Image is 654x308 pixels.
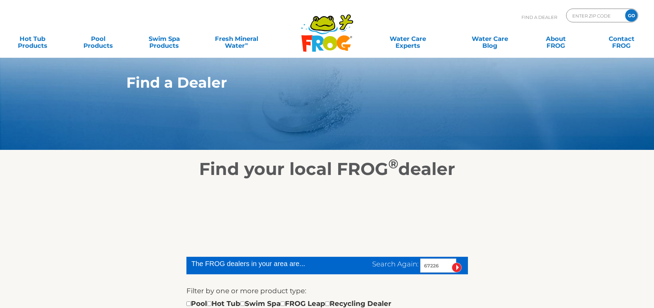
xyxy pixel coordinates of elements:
h2: Find your local FROG dealer [116,159,538,179]
a: Fresh MineralWater∞ [204,32,268,46]
input: Zip Code Form [572,11,618,21]
label: Filter by one or more product type: [186,285,306,296]
a: Swim SpaProducts [139,32,190,46]
p: Find A Dealer [521,9,557,26]
a: Water CareExperts [366,32,449,46]
input: Submit [452,263,462,273]
a: Water CareBlog [464,32,515,46]
a: AboutFROG [530,32,581,46]
sup: ∞ [245,41,248,46]
a: PoolProducts [73,32,124,46]
h1: Find a Dealer [126,74,496,91]
span: Search Again: [372,260,418,268]
sup: ® [388,156,398,172]
a: ContactFROG [596,32,647,46]
a: Hot TubProducts [7,32,58,46]
div: The FROG dealers in your area are... [192,258,330,269]
input: GO [625,9,638,22]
